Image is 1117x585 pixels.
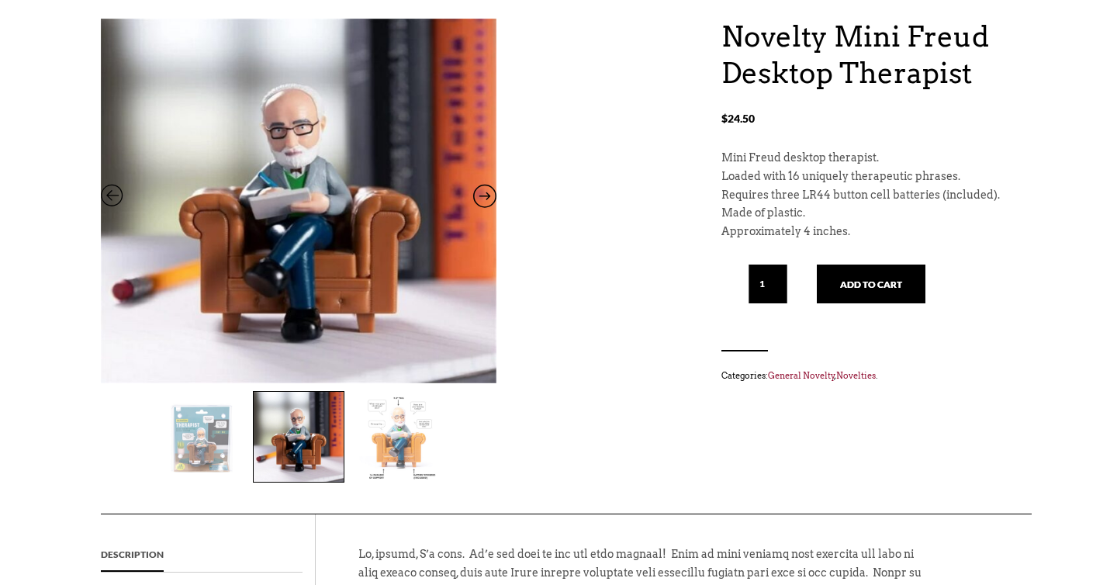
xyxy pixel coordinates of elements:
p: Mini Freud desktop therapist. [721,149,1016,168]
p: Loaded with 16 uniquely therapeutic phrases. [721,168,1016,186]
a: Description [101,538,164,572]
a: General Novelty [768,370,835,381]
p: Approximately 4 inches. [721,223,1016,241]
bdi: 24.50 [721,112,755,125]
p: Made of plastic. [721,204,1016,223]
span: $ [721,112,728,125]
input: Qty [749,265,787,303]
button: Add to cart [817,265,925,303]
h1: Novelty Mini Freud Desktop Therapist [721,19,1016,92]
p: Requires three LR44 button cell batteries (included). [721,186,1016,205]
span: Categories: , . [721,367,1016,384]
a: Novelties [836,370,876,381]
